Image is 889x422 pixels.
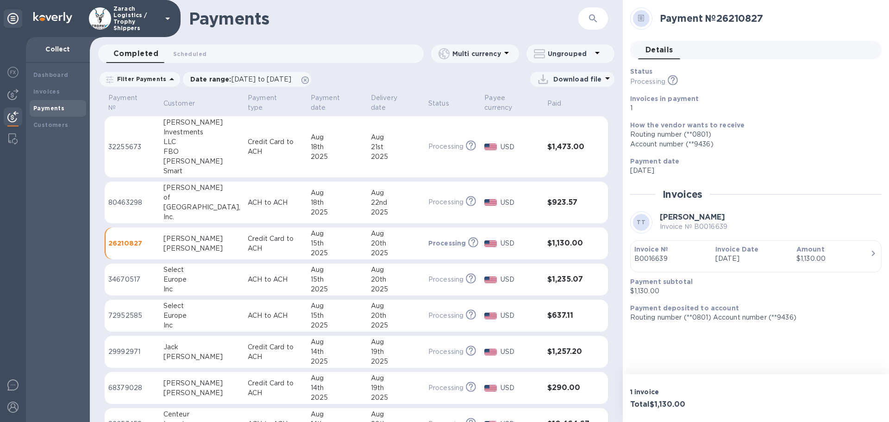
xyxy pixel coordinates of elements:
h1: Payments [189,9,524,28]
p: USD [501,142,540,152]
p: [DATE] [715,254,789,264]
div: Jack [163,342,240,352]
span: Customer [163,99,207,108]
p: Credit Card to ACH [248,137,303,157]
div: 2025 [371,208,421,217]
b: Payments [33,105,64,112]
div: 18th [311,142,363,152]
p: Credit Card to ACH [248,378,303,398]
p: Collect [33,44,82,54]
div: 20th [371,239,421,248]
div: 14th [311,383,363,393]
p: Processing [428,275,463,284]
p: Status [428,99,449,108]
div: 2025 [311,284,363,294]
div: 15th [311,239,363,248]
div: 20th [371,311,421,321]
div: Investments [163,127,240,137]
p: 26210827 [108,239,156,248]
div: Aug [371,229,421,239]
div: LLC [163,137,240,147]
div: Inc. [163,212,240,222]
b: Amount [796,246,825,253]
b: Invoice № [634,246,668,253]
div: Aug [311,373,363,383]
img: USD [484,144,497,150]
div: FBO [163,147,240,157]
span: Completed [113,47,158,60]
b: TT [637,219,645,226]
div: 2025 [371,357,421,366]
p: USD [501,239,540,248]
div: Aug [311,132,363,142]
p: Processing [428,197,463,207]
div: 2025 [311,321,363,330]
b: How the vendor wants to receive [630,121,745,129]
div: Routing number (**0801) [630,130,874,139]
div: $1,130.00 [796,254,870,264]
span: Scheduled [173,49,207,59]
img: USD [484,277,497,283]
div: Select [163,265,240,275]
div: 15th [311,275,363,284]
div: [PERSON_NAME] [163,244,240,253]
div: Aug [371,409,421,419]
div: [PERSON_NAME] [163,234,240,244]
span: Delivery date [371,93,421,113]
h3: $1,257.20 [547,347,589,356]
p: ACH to ACH [248,198,303,208]
b: Invoices [33,88,60,95]
p: Download file [553,75,602,84]
div: Account number (**9436) [630,139,874,149]
div: Aug [371,301,421,311]
p: Processing [428,347,463,357]
div: [PERSON_NAME] [163,378,240,388]
p: 80463298 [108,198,156,208]
div: 14th [311,347,363,357]
div: Aug [311,229,363,239]
div: 2025 [371,284,421,294]
p: Filter Payments [113,75,166,83]
div: 18th [311,198,363,208]
div: Aug [371,337,421,347]
p: USD [501,311,540,321]
div: 19th [371,347,421,357]
h3: $637.11 [547,311,589,320]
div: Aug [371,373,421,383]
p: Date range : [190,75,296,84]
p: B0016639 [634,254,708,264]
div: Inc [163,284,240,294]
p: Paid [547,99,562,108]
p: Payment № [108,93,144,113]
div: [PERSON_NAME] [163,388,240,398]
span: Payee currency [484,93,539,113]
p: Payee currency [484,93,527,113]
div: 2025 [311,393,363,403]
p: USD [501,198,540,208]
h2: Invoices [663,189,703,200]
h3: $1,473.00 [547,143,589,151]
div: Aug [371,265,421,275]
p: Zarach Logistics / Trophy Shippers [113,6,160,31]
p: Processing [428,142,463,151]
div: Smart [163,166,240,176]
p: Processing [428,311,463,321]
b: Payment subtotal [630,278,693,285]
div: [PERSON_NAME] [163,183,240,193]
h3: $923.57 [547,198,589,207]
div: Europe [163,311,240,321]
img: Logo [33,12,72,23]
b: Customers [33,121,69,128]
p: USD [501,275,540,284]
p: Credit Card to ACH [248,342,303,362]
div: Select [163,301,240,311]
div: Aug [311,188,363,198]
p: USD [501,347,540,357]
div: of [163,193,240,202]
h3: $1,235.07 [547,275,589,284]
b: Payment deposited to account [630,304,739,312]
span: Payment № [108,93,156,113]
div: Aug [311,409,363,419]
b: Invoice Date [715,246,759,253]
div: 15th [311,311,363,321]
